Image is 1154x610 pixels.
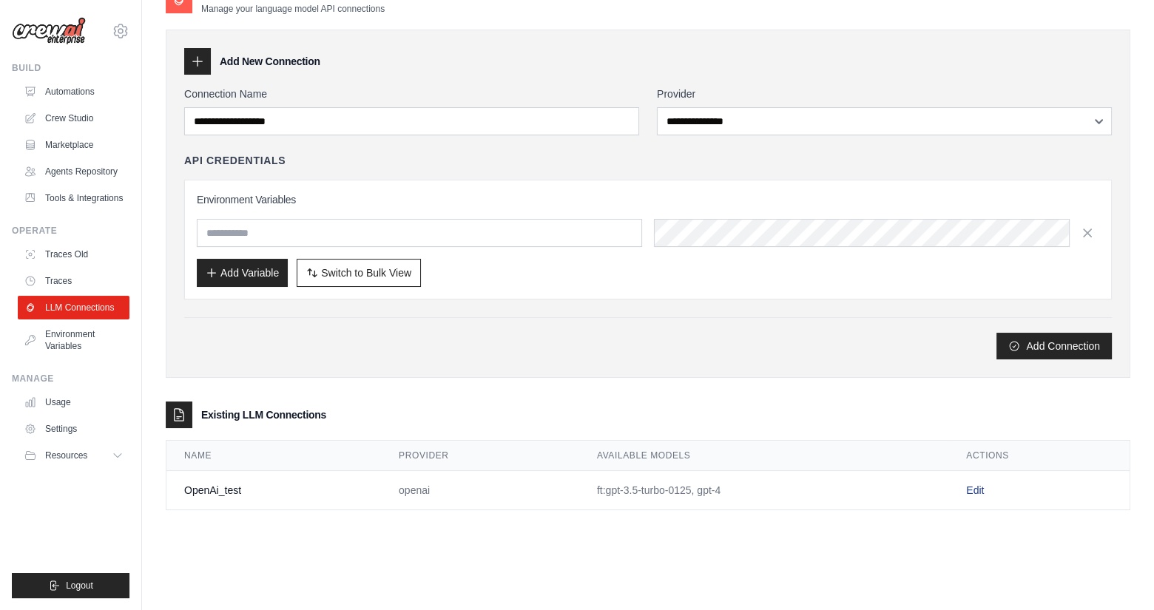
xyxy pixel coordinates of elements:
[12,17,86,45] img: Logo
[18,243,129,266] a: Traces Old
[321,265,411,280] span: Switch to Bulk View
[12,573,129,598] button: Logout
[966,484,984,496] a: Edit
[18,322,129,358] a: Environment Variables
[197,259,288,287] button: Add Variable
[381,441,579,471] th: Provider
[996,333,1112,359] button: Add Connection
[657,87,1112,101] label: Provider
[18,417,129,441] a: Settings
[18,133,129,157] a: Marketplace
[579,471,948,510] td: ft:gpt-3.5-turbo-0125, gpt-4
[18,296,129,319] a: LLM Connections
[166,441,381,471] th: Name
[201,3,385,15] p: Manage your language model API connections
[201,407,326,422] h3: Existing LLM Connections
[18,106,129,130] a: Crew Studio
[220,54,320,69] h3: Add New Connection
[12,225,129,237] div: Operate
[948,441,1130,471] th: Actions
[184,87,639,101] label: Connection Name
[297,259,421,287] button: Switch to Bulk View
[66,580,93,592] span: Logout
[184,153,286,168] h4: API Credentials
[166,471,381,510] td: OpenAi_test
[197,192,1099,207] h3: Environment Variables
[381,471,579,510] td: openai
[579,441,948,471] th: Available Models
[18,390,129,414] a: Usage
[12,62,129,74] div: Build
[18,269,129,293] a: Traces
[45,450,87,461] span: Resources
[12,373,129,384] div: Manage
[18,444,129,467] button: Resources
[18,80,129,104] a: Automations
[18,186,129,210] a: Tools & Integrations
[18,160,129,183] a: Agents Repository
